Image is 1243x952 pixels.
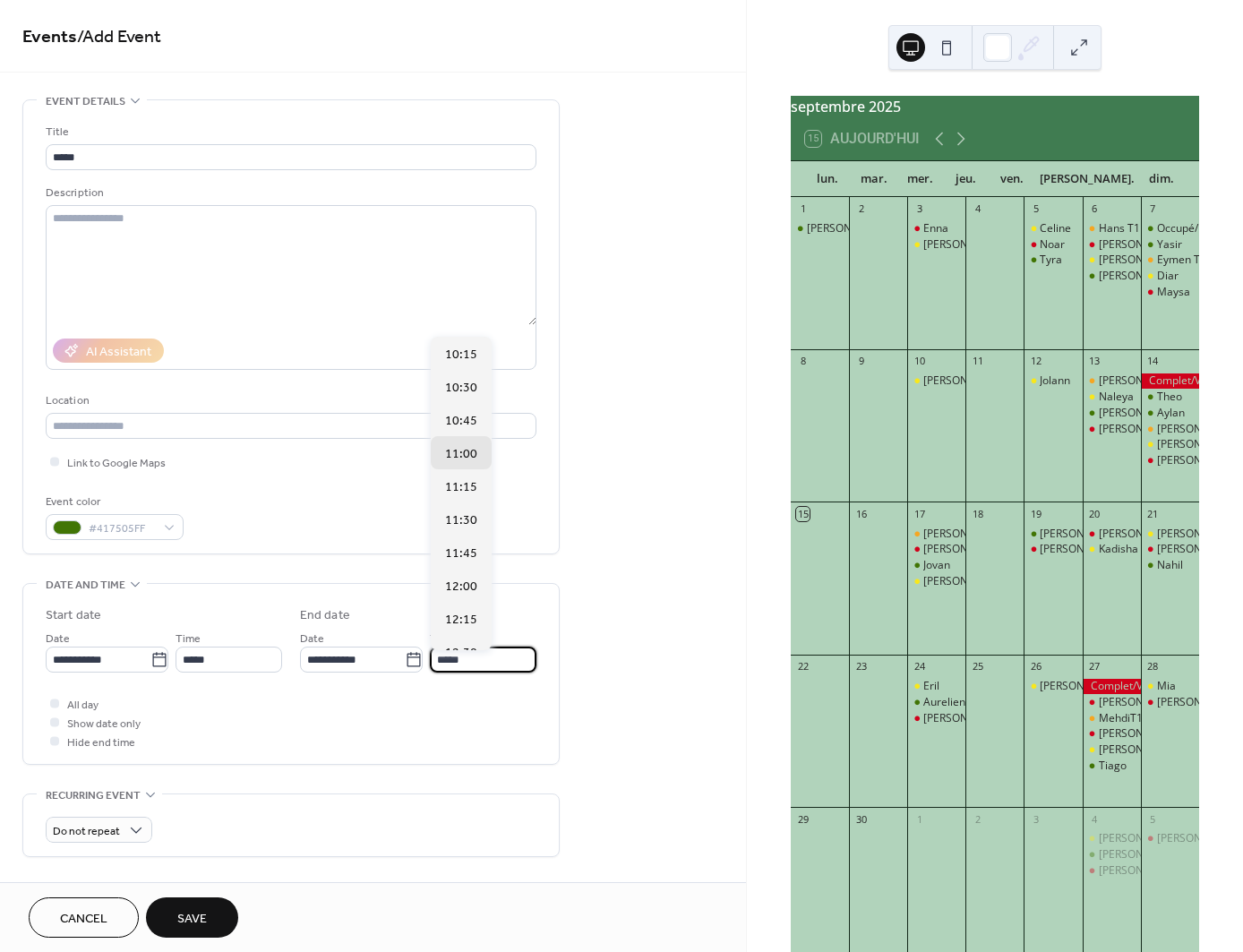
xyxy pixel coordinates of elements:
[805,161,851,197] div: lun.
[1083,422,1141,437] div: Stefania Maria
[445,412,477,431] span: 10:45
[1029,660,1042,673] div: 26
[1099,759,1127,774] div: Tiago
[1083,726,1141,742] div: Daniel David
[1040,373,1070,389] div: Jolann
[971,660,984,673] div: 25
[1083,221,1141,236] div: Hans T1
[1157,221,1236,236] div: Occupé/Besetzt
[923,527,1023,542] div: [PERSON_NAME] T1
[1157,831,1241,846] div: [PERSON_NAME]
[791,96,1199,117] div: septembre 2025
[807,221,891,236] div: [PERSON_NAME]
[445,511,477,530] span: 11:30
[67,733,135,752] span: Hide end time
[907,221,965,236] div: Enna
[46,92,125,111] span: Event details
[971,355,984,368] div: 11
[1141,695,1199,710] div: Rebeca
[1099,422,1183,437] div: [PERSON_NAME]
[77,20,161,55] span: / Add Event
[1141,558,1199,573] div: Nahil
[46,123,533,142] div: Title
[1157,253,1206,268] div: Eymen T1
[1139,161,1185,197] div: dim.
[1083,679,1141,694] div: Complet/Voll
[791,221,849,236] div: Laurin
[1099,726,1183,742] div: [PERSON_NAME]
[300,630,324,648] span: Date
[923,558,950,573] div: Jovan
[1083,269,1141,284] div: Saron Amanuel
[46,606,101,625] div: Start date
[1099,711,1143,726] div: MehdiT1
[1099,406,1183,421] div: [PERSON_NAME]
[67,696,99,715] span: All day
[445,611,477,630] span: 12:15
[89,519,155,538] span: #417505FF
[1157,269,1179,284] div: Diar
[1157,285,1190,300] div: Maysa
[1141,831,1199,846] div: Aissatou
[53,821,120,842] span: Do not repeat
[923,695,965,710] div: Aurelien
[46,391,533,410] div: Location
[46,630,70,648] span: Date
[796,507,810,520] div: 15
[1083,253,1141,268] div: Enzo Bryan
[1146,660,1160,673] div: 28
[1141,422,1199,437] div: Leonora T1
[46,576,125,595] span: Date and time
[913,202,926,216] div: 3
[46,786,141,805] span: Recurring event
[1157,527,1241,542] div: [PERSON_NAME]
[1099,527,1183,542] div: [PERSON_NAME]
[1083,542,1141,557] div: Kadisha
[1146,202,1160,216] div: 7
[1029,202,1042,216] div: 5
[1141,542,1199,557] div: Gioia
[300,606,350,625] div: End date
[46,879,116,897] span: Event image
[913,355,926,368] div: 10
[854,812,868,826] div: 30
[67,454,166,473] span: Link to Google Maps
[60,910,107,929] span: Cancel
[1141,527,1199,542] div: Delsa
[1099,831,1183,846] div: [PERSON_NAME]
[989,161,1034,197] div: ven.
[854,660,868,673] div: 23
[913,812,926,826] div: 1
[1024,221,1082,236] div: Celine
[1024,679,1082,694] div: Noemi
[1040,237,1065,253] div: Noar
[1141,269,1199,284] div: Diar
[1157,558,1183,573] div: Nahil
[913,507,926,520] div: 17
[1083,831,1141,846] div: Adrian
[1157,237,1182,253] div: Yasir
[1157,679,1176,694] div: Mia
[445,478,477,497] span: 11:15
[445,578,477,596] span: 12:00
[796,355,810,368] div: 8
[923,237,1007,253] div: [PERSON_NAME]
[1099,542,1138,557] div: Kadisha
[1146,812,1160,826] div: 5
[1083,711,1141,726] div: MehdiT1
[1157,542,1241,557] div: [PERSON_NAME]
[1088,202,1102,216] div: 6
[907,711,965,726] div: Nathalie
[46,493,180,511] div: Event color
[854,355,868,368] div: 9
[1099,237,1183,253] div: [PERSON_NAME]
[923,711,1007,726] div: [PERSON_NAME]
[22,20,77,55] a: Events
[1099,742,1183,758] div: [PERSON_NAME]
[851,161,896,197] div: mar.
[1141,390,1199,405] div: Theo
[67,715,141,733] span: Show date only
[1141,285,1199,300] div: Maysa
[1029,355,1042,368] div: 12
[913,660,926,673] div: 24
